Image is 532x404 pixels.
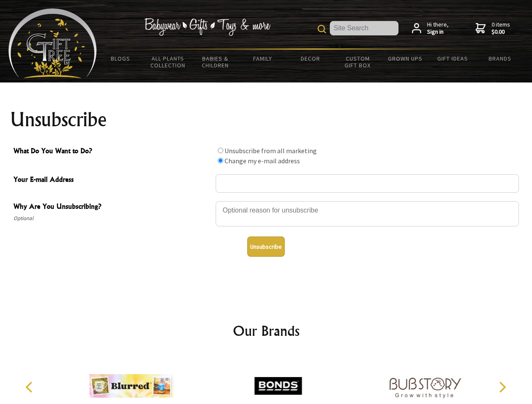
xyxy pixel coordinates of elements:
input: Your E-mail Address [216,174,519,193]
a: Brands [476,50,524,67]
span: Your E-mail Address [13,174,211,186]
img: Babyware - Gifts - Toys and more... [8,8,97,78]
input: What Do You Want to Do? [218,148,223,153]
input: Site Search [330,21,398,35]
h1: Unsubscribe [10,109,522,130]
span: What Do You Want to Do? [13,146,211,158]
strong: $0.00 [492,28,510,36]
span: 0 items [492,21,510,36]
button: Previous [21,378,40,396]
label: Change my e-mail address [225,157,300,165]
input: What Do You Want to Do? [218,158,223,163]
h2: Our Brands [17,321,516,341]
span: Why Are You Unsubscribing? [13,201,211,213]
button: Unsubscribe [247,237,285,257]
a: Babies & Children [192,50,239,74]
button: Next [493,378,511,396]
a: 0 items$0.00 [476,21,510,36]
a: All Plants Collection [144,50,192,74]
img: Babywear - Gifts - Toys & more [144,18,270,36]
a: BLOGS [97,50,144,67]
img: product search [318,25,326,33]
a: Gift Ideas [429,50,476,67]
a: Hi there,Sign in [412,21,449,36]
strong: Sign in [427,28,449,36]
label: Unsubscribe from all marketing [225,146,317,155]
a: Grown Ups [381,50,429,67]
span: Optional [13,213,211,223]
span: Hi there, [427,21,449,36]
a: Family [239,50,287,67]
a: Custom Gift Box [334,50,382,74]
textarea: Why Are You Unsubscribing? [216,201,519,226]
a: Decor [286,50,334,67]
